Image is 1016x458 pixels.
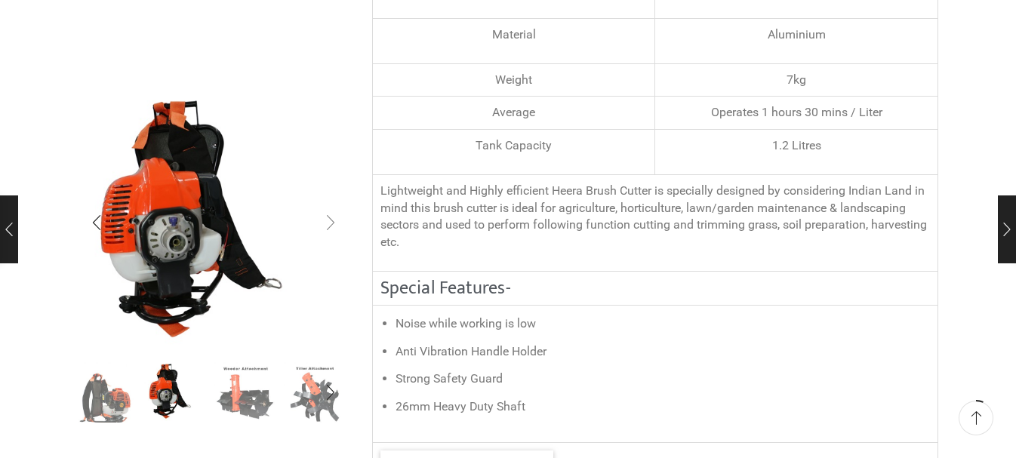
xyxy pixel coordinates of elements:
a: Weeder Ataachment [214,362,276,425]
div: Weight [380,72,647,89]
div: 2 / 8 [78,83,349,355]
div: Previous slide [78,204,115,241]
a: 4 [144,360,207,423]
p: 1.2 Litres [663,137,930,155]
li: 1 / 8 [74,362,137,423]
p: Lightweight and Highly efficient Heera Brush Cutter is specially designed by considering Indian L... [380,183,930,251]
a: Tiller Attachmnet [284,362,346,425]
img: Heera Brush Cutter [74,362,137,425]
li: 2 / 8 [144,362,207,423]
li: Anti Vibration Handle Holder [396,341,930,363]
div: Material [380,26,647,44]
div: Next slide [312,374,349,412]
p: Aluminium [663,26,930,44]
li: Strong Safety Guard [396,368,930,390]
div: Average [380,104,647,121]
li: Noise while working is low [396,313,930,335]
div: 7kg [663,72,930,89]
div: Next slide [312,204,349,241]
li: 4 / 8 [284,362,346,423]
h2: Special Features- [380,279,930,297]
li: 3 / 8 [214,362,276,423]
li: 26mm Heavy Duty Shaft [396,396,930,418]
div: Tank Capacity [380,137,647,155]
div: Operates 1 hours 30 mins / Liter [663,104,930,121]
